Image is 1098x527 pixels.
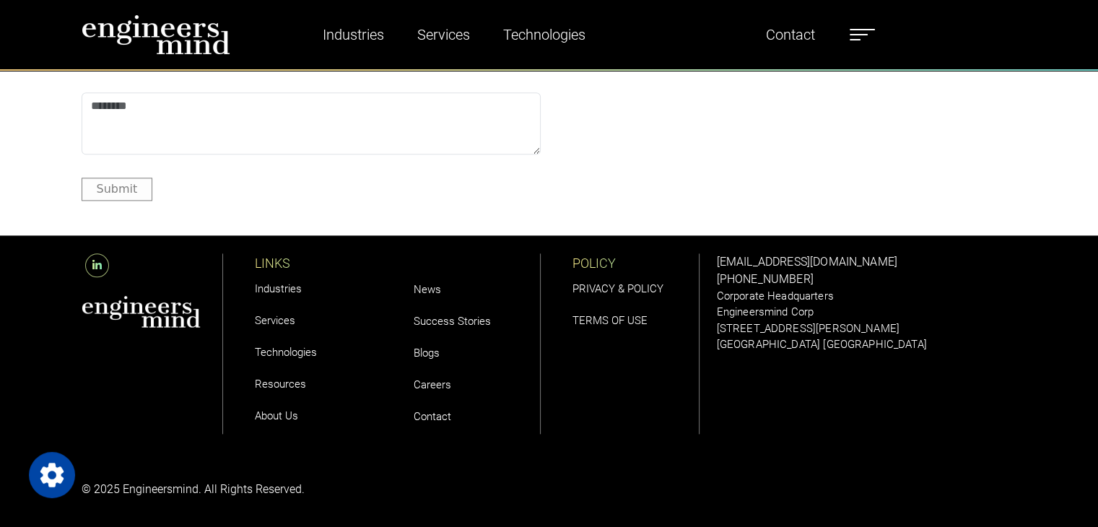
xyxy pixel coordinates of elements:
[572,314,648,327] a: TERMS OF USE
[572,282,663,295] a: PRIVACY & POLICY
[255,253,382,273] p: LINKS
[414,283,441,296] a: News
[255,346,317,359] a: Technologies
[414,378,451,391] a: Careers
[255,314,295,327] a: Services
[82,14,230,55] img: logo
[317,18,390,51] a: Industries
[255,282,302,295] a: Industries
[414,347,440,360] a: Blogs
[572,253,699,273] p: POLICY
[558,92,777,149] iframe: reCAPTCHA
[760,18,821,51] a: Contact
[717,272,814,286] a: [PHONE_NUMBER]
[82,481,541,498] p: © 2025 Engineersmind. All Rights Reserved.
[82,258,113,272] a: LinkedIn
[717,336,1017,353] p: [GEOGRAPHIC_DATA] [GEOGRAPHIC_DATA]
[414,315,491,328] a: Success Stories
[82,295,201,328] img: aws
[497,18,591,51] a: Technologies
[717,255,897,269] a: [EMAIL_ADDRESS][DOMAIN_NAME]
[717,321,1017,337] p: [STREET_ADDRESS][PERSON_NAME]
[255,378,306,391] a: Resources
[717,288,1017,305] p: Corporate Headquarters
[414,410,451,423] a: Contact
[411,18,476,51] a: Services
[717,304,1017,321] p: Engineersmind Corp
[82,178,153,200] button: Submit
[255,409,298,422] a: About Us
